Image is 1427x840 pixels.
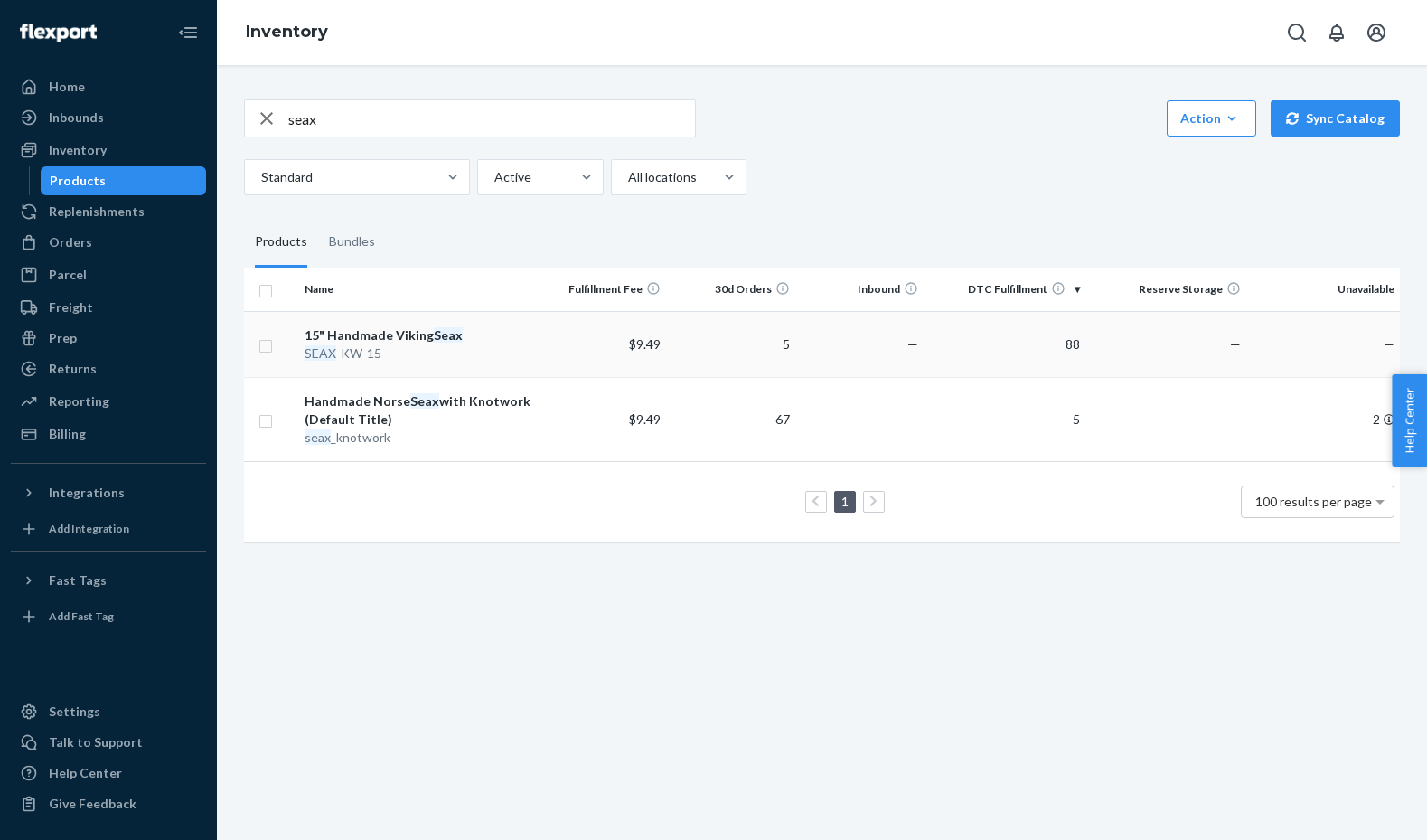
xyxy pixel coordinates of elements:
[246,22,328,42] a: Inventory
[1230,411,1241,427] span: —
[11,354,206,383] a: Returns
[11,103,206,132] a: Inbounds
[41,166,207,195] a: Products
[20,24,97,42] img: Flexport logo
[797,268,926,311] th: Inbound
[297,268,539,311] th: Name
[305,429,531,447] div: _knotwork
[410,393,439,409] em: Seax
[907,336,918,352] span: —
[11,728,206,757] a: Talk to Support
[305,392,531,429] div: Handmade Norse with Knotwork (Default Title)
[11,293,206,322] a: Freight
[49,203,145,221] div: Replenishments
[49,733,143,751] div: Talk to Support
[925,268,1086,311] th: DTC Fulfillment
[11,260,206,289] a: Parcel
[305,344,531,363] div: -KW-15
[255,217,307,268] div: Products
[49,329,77,347] div: Prep
[1271,100,1400,137] button: Sync Catalog
[1087,268,1248,311] th: Reserve Storage
[1167,100,1256,137] button: Action
[288,100,695,137] input: Search inventory by name or sku
[305,326,531,344] div: 15" Handmade Viking
[629,336,661,352] span: $9.49
[49,298,93,316] div: Freight
[49,78,85,96] div: Home
[1384,336,1394,352] span: —
[305,345,336,361] em: SEAX
[11,136,206,165] a: Inventory
[1392,374,1427,467] button: Help Center
[49,764,122,782] div: Help Center
[11,72,206,101] a: Home
[11,789,206,818] button: Give Feedback
[11,387,206,416] a: Reporting
[629,411,661,427] span: $9.49
[11,566,206,595] button: Fast Tags
[49,521,129,536] div: Add Integration
[1180,109,1243,127] div: Action
[231,6,343,59] ol: breadcrumbs
[540,268,669,311] th: Fulfillment Fee
[1230,336,1241,352] span: —
[49,795,136,813] div: Give Feedback
[493,168,494,186] input: Active
[1248,268,1409,311] th: Unavailable
[49,360,97,378] div: Returns
[11,759,206,788] a: Help Center
[49,109,104,127] div: Inbounds
[49,571,107,590] div: Fast Tags
[925,311,1086,377] td: 88
[49,266,87,284] div: Parcel
[434,327,463,343] em: Seax
[925,377,1086,461] td: 5
[11,514,206,543] a: Add Integration
[11,478,206,507] button: Integrations
[1279,14,1315,51] button: Open Search Box
[49,392,109,411] div: Reporting
[49,703,100,721] div: Settings
[626,168,628,186] input: All locations
[49,425,86,443] div: Billing
[11,324,206,353] a: Prep
[50,172,106,190] div: Products
[49,141,107,159] div: Inventory
[1319,14,1355,51] button: Open notifications
[170,14,206,51] button: Close Navigation
[668,311,797,377] td: 5
[49,233,92,251] div: Orders
[329,217,375,268] div: Bundles
[259,168,261,186] input: Standard
[907,411,918,427] span: —
[305,429,331,445] em: seax
[11,197,206,226] a: Replenishments
[1358,14,1394,51] button: Open account menu
[11,697,206,726] a: Settings
[668,377,797,461] td: 67
[49,609,114,624] div: Add Fast Tag
[1248,377,1409,461] td: 2
[11,228,206,257] a: Orders
[11,602,206,631] a: Add Fast Tag
[838,494,852,509] a: Page 1 is your current page
[668,268,797,311] th: 30d Orders
[49,484,125,502] div: Integrations
[11,420,206,448] a: Billing
[1255,494,1372,509] span: 100 results per page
